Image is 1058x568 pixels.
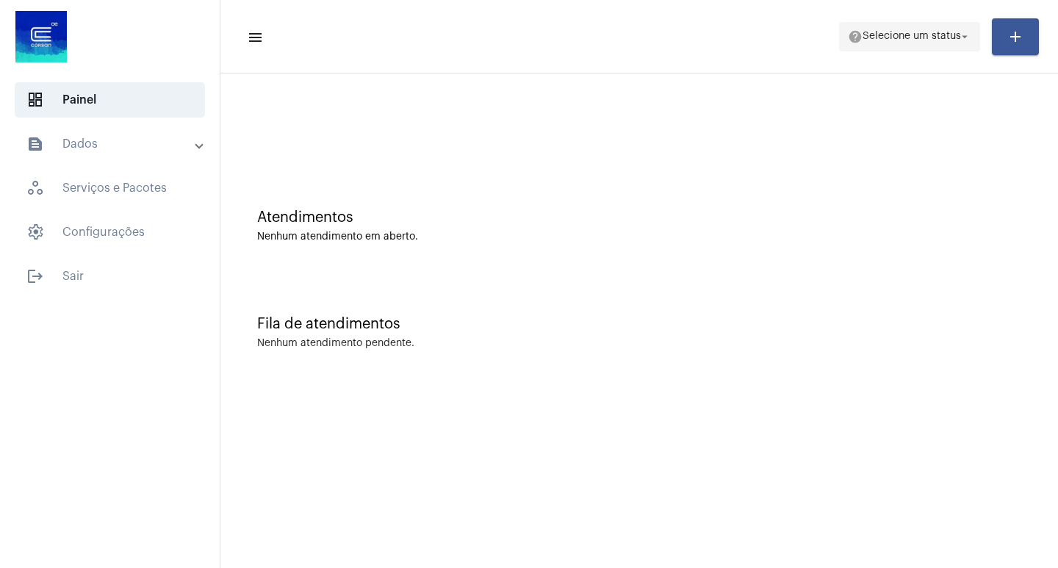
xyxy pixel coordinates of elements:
mat-icon: help [848,29,863,44]
mat-icon: add [1007,28,1024,46]
img: d4669ae0-8c07-2337-4f67-34b0df7f5ae4.jpeg [12,7,71,66]
span: Selecione um status [863,32,961,42]
mat-panel-title: Dados [26,135,196,153]
mat-icon: sidenav icon [26,267,44,285]
mat-icon: sidenav icon [26,135,44,153]
span: sidenav icon [26,91,44,109]
div: Nenhum atendimento pendente. [257,338,414,349]
span: Serviços e Pacotes [15,170,205,206]
span: Sair [15,259,205,294]
div: Atendimentos [257,209,1021,226]
div: Fila de atendimentos [257,316,1021,332]
mat-expansion-panel-header: sidenav iconDados [9,126,220,162]
mat-icon: arrow_drop_down [958,30,971,43]
span: Painel [15,82,205,118]
mat-icon: sidenav icon [247,29,262,46]
div: Nenhum atendimento em aberto. [257,231,1021,242]
span: Configurações [15,215,205,250]
span: sidenav icon [26,223,44,241]
button: Selecione um status [839,22,980,51]
span: sidenav icon [26,179,44,197]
